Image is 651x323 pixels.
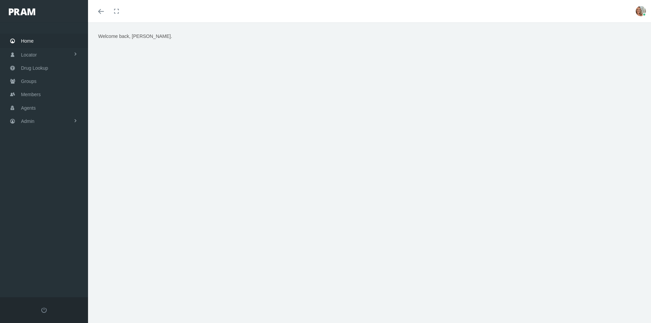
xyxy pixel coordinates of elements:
[21,115,35,128] span: Admin
[21,75,37,88] span: Groups
[21,102,36,114] span: Agents
[636,6,646,16] img: S_Profile_Picture_15372.jpg
[98,34,172,39] span: Welcome back, [PERSON_NAME].
[9,8,35,15] img: PRAM_20_x_78.png
[21,48,37,61] span: Locator
[21,62,48,74] span: Drug Lookup
[21,35,34,47] span: Home
[21,88,41,101] span: Members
